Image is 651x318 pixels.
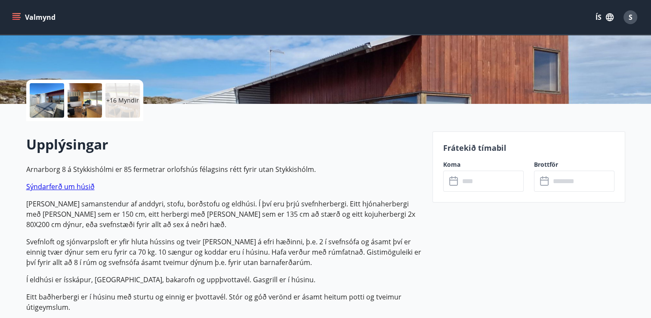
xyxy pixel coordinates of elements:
p: Í eldhúsi er ísskápur, [GEOGRAPHIC_DATA], bakarofn og uppþvottavél. Gasgrill er í húsinu. [26,274,422,285]
button: menu [10,9,59,25]
label: Koma [443,160,524,169]
p: +16 Myndir [106,96,139,105]
label: Brottför [534,160,614,169]
p: [PERSON_NAME] samanstendur af anddyri, stofu, borðstofu og eldhúsi. Í því eru þrjú svefnherbergi.... [26,199,422,230]
button: S [620,7,641,28]
h2: Upplýsingar [26,135,422,154]
p: Arnarborg 8 á Stykkishólmi er 85 fermetrar orlofshús félagsins rétt fyrir utan Stykkishólm. [26,164,422,175]
span: S [629,12,632,22]
button: ÍS [591,9,618,25]
a: Sýndarferð um húsið [26,182,95,191]
p: Svefnloft og sjónvarpsloft er yfir hluta hússins og tveir [PERSON_NAME] á efri hæðinni, þ.e. 2 í ... [26,237,422,268]
p: Eitt baðherbergi er í húsinu með sturtu og einnig er þvottavél. Stór og góð verönd er ásamt heitu... [26,292,422,312]
p: Frátekið tímabil [443,142,614,153]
